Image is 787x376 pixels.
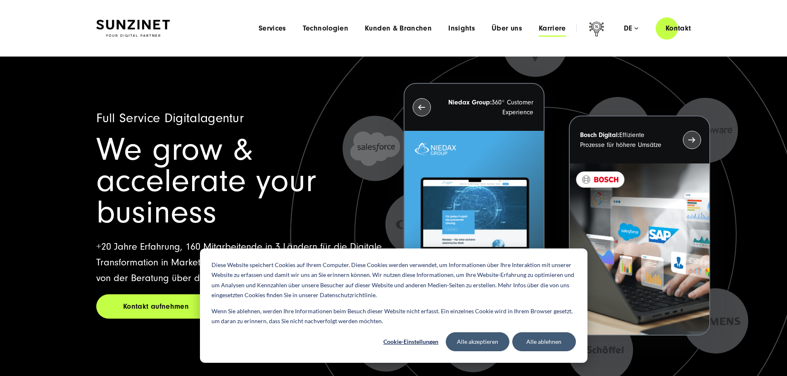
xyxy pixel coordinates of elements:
[379,332,443,351] button: Cookie-Einstellungen
[492,24,522,33] a: Über uns
[96,294,216,319] a: Kontakt aufnehmen
[212,260,576,300] p: Diese Website speichert Cookies auf Ihrem Computer. Diese Cookies werden verwendet, um Informatio...
[96,134,384,228] h1: We grow & accelerate your business
[446,97,533,117] p: 360° Customer Experience
[200,248,587,363] div: Cookie banner
[404,83,544,303] button: Niedax Group:360° Customer Experience Letztes Projekt von Niedax. Ein Laptop auf dem die Niedax W...
[448,99,492,106] strong: Niedax Group:
[404,131,544,302] img: Letztes Projekt von Niedax. Ein Laptop auf dem die Niedax Website geöffnet ist, auf blauem Hinter...
[512,332,576,351] button: Alle ablehnen
[624,24,638,33] div: de
[580,130,668,150] p: Effiziente Prozesse für höhere Umsätze
[259,24,286,33] a: Services
[212,306,576,326] p: Wenn Sie ablehnen, werden Ihre Informationen beim Besuch dieser Website nicht erfasst. Ein einzel...
[365,24,432,33] a: Kunden & Branchen
[96,20,170,37] img: SUNZINET Full Service Digital Agentur
[656,17,701,40] a: Kontakt
[446,332,509,351] button: Alle akzeptieren
[580,131,619,139] strong: Bosch Digital:
[303,24,348,33] a: Technologien
[539,24,566,33] a: Karriere
[96,239,384,286] p: +20 Jahre Erfahrung, 160 Mitarbeitende in 3 Ländern für die Digitale Transformation in Marketing,...
[448,24,475,33] a: Insights
[570,163,709,335] img: BOSCH - Kundeprojekt - Digital Transformation Agentur SUNZINET
[96,111,244,125] span: Full Service Digitalagentur
[569,116,710,336] button: Bosch Digital:Effiziente Prozesse für höhere Umsätze BOSCH - Kundeprojekt - Digital Transformatio...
